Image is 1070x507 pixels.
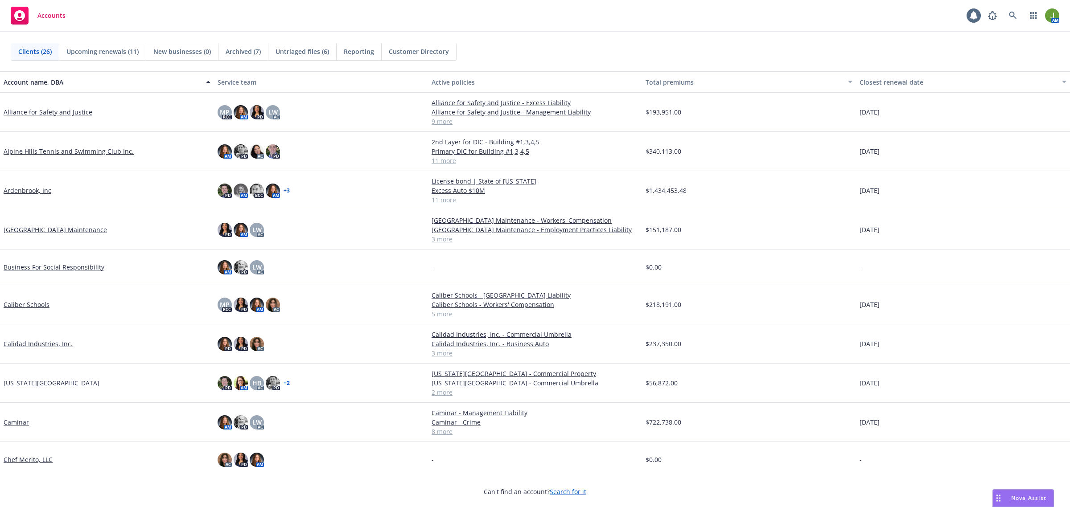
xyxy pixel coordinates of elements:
[432,176,638,186] a: License bond | State of [US_STATE]
[860,378,880,388] span: [DATE]
[432,107,638,117] a: Alliance for Safety and Justice - Management Liability
[1045,8,1059,23] img: photo
[268,107,278,117] span: LW
[646,225,681,234] span: $151,187.00
[252,225,262,234] span: LW
[646,455,662,464] span: $0.00
[432,78,638,87] div: Active policies
[252,262,262,272] span: LW
[4,262,104,272] a: Business For Social Responsibility
[234,415,248,429] img: photo
[860,186,880,195] span: [DATE]
[432,137,638,147] a: 2nd Layer for DIC - Building #1,3,4,5
[218,337,232,351] img: photo
[214,71,428,93] button: Service team
[860,147,880,156] span: [DATE]
[266,298,280,312] img: photo
[4,300,49,309] a: Caliber Schools
[4,225,107,234] a: [GEOGRAPHIC_DATA] Maintenance
[250,453,264,467] img: photo
[432,417,638,427] a: Caminar - Crime
[4,147,134,156] a: Alpine Hills Tennis and Swimming Club Inc.
[860,262,862,272] span: -
[860,417,880,427] span: [DATE]
[252,378,261,388] span: HB
[234,453,248,467] img: photo
[860,78,1057,87] div: Closest renewal date
[1004,7,1022,25] a: Search
[18,47,52,56] span: Clients (26)
[432,378,638,388] a: [US_STATE][GEOGRAPHIC_DATA] - Commercial Umbrella
[234,337,248,351] img: photo
[250,105,264,119] img: photo
[432,455,434,464] span: -
[218,453,232,467] img: photo
[856,71,1070,93] button: Closest renewal date
[234,184,248,198] img: photo
[234,298,248,312] img: photo
[218,415,232,429] img: photo
[860,339,880,348] span: [DATE]
[646,262,662,272] span: $0.00
[266,144,280,159] img: photo
[234,260,248,274] img: photo
[432,225,638,234] a: [GEOGRAPHIC_DATA] Maintenance - Employment Practices Liability
[37,12,66,19] span: Accounts
[234,376,248,390] img: photo
[266,376,280,390] img: photo
[432,117,638,126] a: 9 more
[860,300,880,309] span: [DATE]
[646,417,681,427] span: $722,738.00
[4,186,51,195] a: Ardenbrook, Inc
[432,186,638,195] a: Excess Auto $10M
[220,107,230,117] span: MP
[4,339,73,348] a: Calidad Industries, Inc.
[550,487,586,496] a: Search for it
[432,195,638,204] a: 11 more
[646,378,678,388] span: $56,872.00
[1025,7,1042,25] a: Switch app
[860,225,880,234] span: [DATE]
[4,378,99,388] a: [US_STATE][GEOGRAPHIC_DATA]
[4,107,92,117] a: Alliance for Safety and Justice
[646,300,681,309] span: $218,191.00
[276,47,329,56] span: Untriaged files (6)
[234,144,248,159] img: photo
[218,223,232,237] img: photo
[218,144,232,159] img: photo
[993,490,1004,507] div: Drag to move
[66,47,139,56] span: Upcoming renewals (11)
[218,260,232,274] img: photo
[432,339,638,348] a: Calidad Industries, Inc. - Business Auto
[984,7,1001,25] a: Report a Bug
[432,216,638,225] a: [GEOGRAPHIC_DATA] Maintenance - Workers' Compensation
[218,376,232,390] img: photo
[432,388,638,397] a: 2 more
[646,186,687,195] span: $1,434,453.48
[428,71,642,93] button: Active policies
[266,184,280,198] img: photo
[432,369,638,378] a: [US_STATE][GEOGRAPHIC_DATA] - Commercial Property
[220,300,230,309] span: MP
[218,78,424,87] div: Service team
[432,348,638,358] a: 3 more
[4,455,53,464] a: Chef Merito, LLC
[284,188,290,193] a: + 3
[860,107,880,117] span: [DATE]
[4,417,29,427] a: Caminar
[252,417,262,427] span: LW
[646,107,681,117] span: $193,951.00
[432,147,638,156] a: Primary DIC for Building #1,3,4,5
[226,47,261,56] span: Archived (7)
[642,71,856,93] button: Total premiums
[234,105,248,119] img: photo
[432,234,638,244] a: 3 more
[646,339,681,348] span: $237,350.00
[1011,494,1046,502] span: Nova Assist
[250,184,264,198] img: photo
